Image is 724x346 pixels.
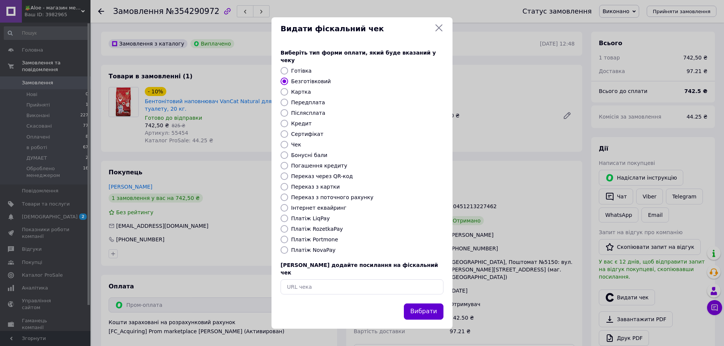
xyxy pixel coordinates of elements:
span: [PERSON_NAME] додайте посилання на фіскальний чек [281,262,438,276]
label: Переказ через QR-код [291,173,353,179]
button: Вибрати [404,303,443,320]
label: Передплата [291,99,325,105]
label: Бонусні бали [291,152,327,158]
label: Платіж LiqPay [291,215,330,221]
label: Платіж NovaPay [291,247,336,253]
span: Виберіть тип форми оплати, який буде вказаний у чеку [281,50,436,63]
label: Чек [291,142,301,148]
label: Платіж RozetkaPay [291,226,343,232]
label: Погашення кредиту [291,163,347,169]
label: Післясплата [291,110,325,116]
label: Платіж Portmone [291,236,338,242]
label: Сертифікат [291,131,324,137]
label: Переказ з картки [291,184,340,190]
label: Готівка [291,68,311,74]
span: Видати фіскальний чек [281,23,431,34]
input: URL чека [281,279,443,294]
label: Переказ з поточного рахунку [291,194,373,200]
label: Кредит [291,120,311,127]
label: Картка [291,89,311,95]
label: Інтернет еквайринг [291,205,347,211]
label: Безготівковий [291,78,331,84]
